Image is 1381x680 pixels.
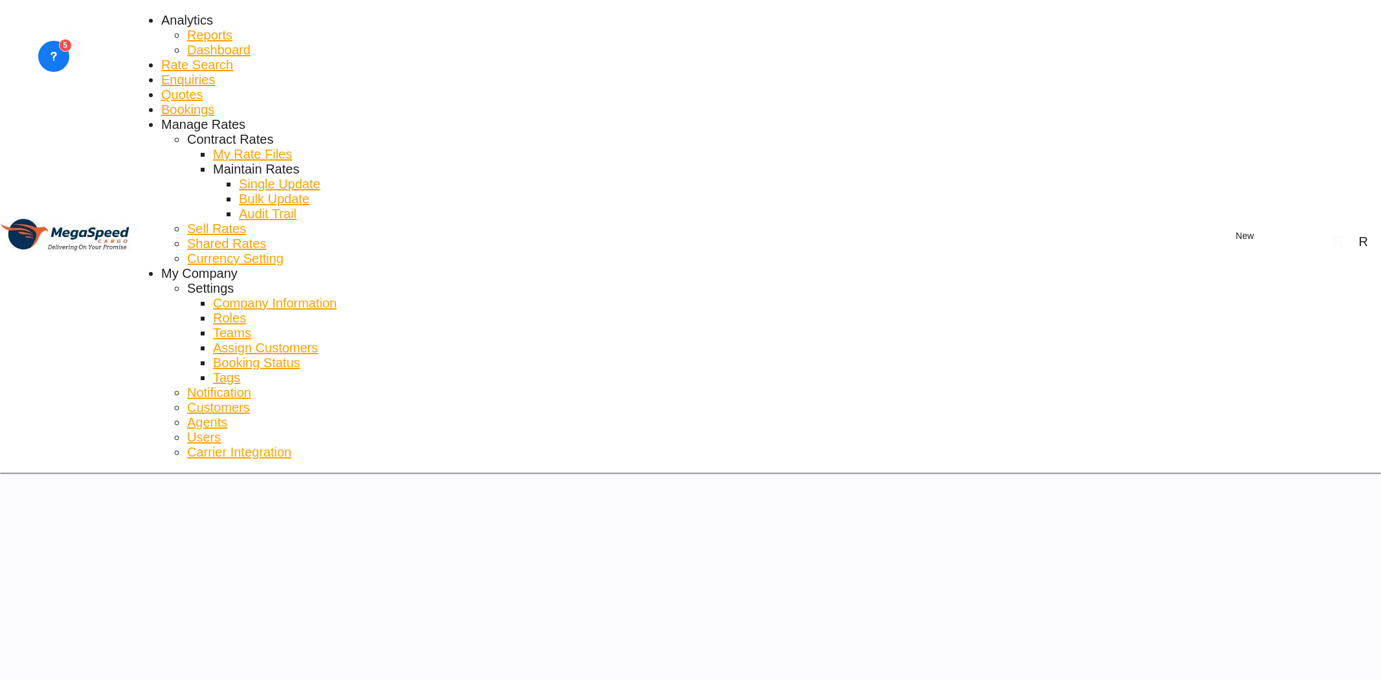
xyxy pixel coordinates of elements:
a: Audit Trail [239,207,297,221]
a: Shared Rates [187,236,266,251]
a: Agents [187,415,227,430]
span: Carrier Integration [187,445,291,459]
div: Manage Rates [161,117,245,132]
a: Currency Setting [187,251,284,266]
a: My Rate Files [213,147,292,162]
div: R [1359,234,1368,249]
a: Enquiries [161,73,215,87]
a: Sell Rates [187,221,246,236]
a: Customers [187,400,250,415]
span: Manage Rates [161,117,245,131]
a: Roles [213,311,246,326]
a: Bulk Update [239,192,309,207]
md-icon: icon-plus 400-fg [1220,229,1236,244]
span: Agents [187,415,227,429]
span: Maintain Rates [213,162,299,176]
a: Reports [187,28,232,43]
span: Company Information [213,296,337,310]
a: Rate Search [161,58,233,73]
span: Roles [213,311,246,325]
span: Bulk Update [239,192,309,206]
a: Booking Status [213,356,300,370]
span: Dashboard [187,43,251,57]
div: Analytics [161,13,213,28]
span: Contract Rates [187,132,273,146]
a: Quotes [161,87,203,102]
md-icon: icon-chevron-down [1254,229,1270,244]
a: Company Information [213,296,337,311]
span: Reports [187,28,232,42]
div: Maintain Rates [213,162,299,177]
span: Analytics [161,13,213,27]
div: Contract Rates [187,132,273,147]
a: Carrier Integration [187,445,291,460]
div: My Company [161,266,238,281]
span: Help [1302,233,1318,249]
span: Settings [187,281,234,295]
span: My Company [161,266,238,280]
a: Tags [213,370,240,385]
a: Notification [187,385,251,400]
span: Users [187,430,221,444]
span: New [1220,231,1270,241]
span: My Rate Files [213,147,292,161]
button: icon-plus 400-fgNewicon-chevron-down [1214,223,1276,249]
span: Single Update [239,177,320,191]
div: Settings [187,281,234,296]
span: Currency Setting [187,251,284,266]
a: Bookings [161,102,214,117]
a: Teams [213,326,251,341]
a: Dashboard [187,43,251,58]
a: Users [187,430,221,445]
span: Customers [187,400,250,414]
a: Assign Customers [213,341,318,356]
span: Rate Search [161,58,233,72]
a: Single Update [239,177,320,192]
span: Teams [213,326,251,340]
